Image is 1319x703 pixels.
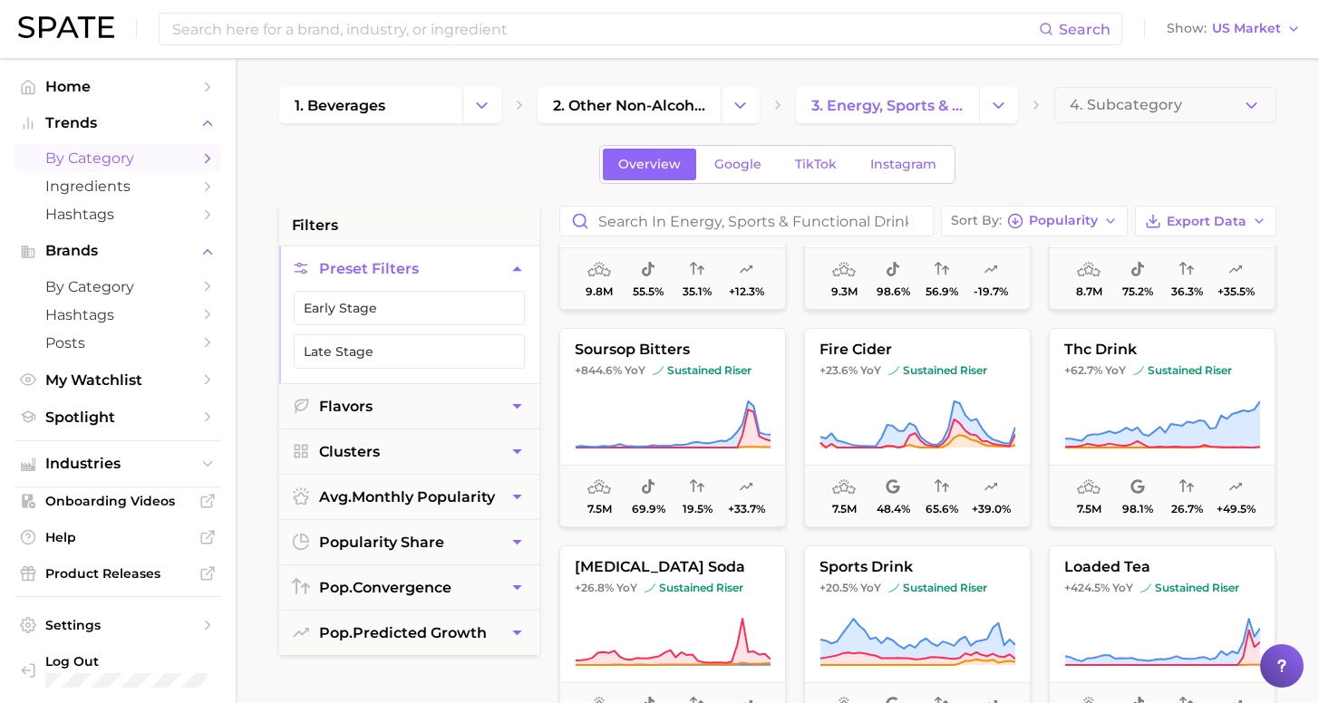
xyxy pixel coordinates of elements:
[45,306,190,323] span: Hashtags
[15,110,221,137] button: Trends
[727,503,764,515] span: +33.7%
[820,363,858,377] span: +23.6%
[951,216,1002,226] span: Sort By
[860,363,881,378] span: YoY
[1075,285,1101,298] span: 8.7m
[45,456,190,472] span: Industries
[1140,583,1151,593] img: sustained riser
[319,443,380,460] span: Clusters
[319,534,444,551] span: popularity share
[888,363,987,378] span: sustained riser
[804,328,1031,527] button: fire cider+23.6% YoYsustained risersustained riser7.5m48.4%65.6%+39.0%
[587,259,611,281] span: average monthly popularity: High Popularity
[15,301,221,329] a: Hashtags
[645,581,743,595] span: sustained riser
[714,157,761,172] span: Google
[1130,259,1145,281] span: popularity share: TikTok
[15,648,221,693] a: Log out. Currently logged in with e-mail alyssa@spate.nyc.
[870,157,936,172] span: Instagram
[294,334,525,369] button: Late Stage
[728,285,763,298] span: +12.3%
[295,97,385,114] span: 1. beverages
[15,172,221,200] a: Ingredients
[279,246,539,291] button: Preset Filters
[721,87,760,123] button: Change Category
[575,581,614,594] span: +26.8%
[279,565,539,610] button: pop.convergence
[319,579,353,596] abbr: popularity index
[1170,285,1202,298] span: 36.3%
[886,477,900,498] span: popularity share: Google
[1228,259,1243,281] span: popularity predicted growth: Uncertain
[15,560,221,587] a: Product Releases
[641,477,655,498] span: popularity share: TikTok
[811,97,964,114] span: 3. energy, sports & functional drinks
[15,366,221,394] a: My Watchlist
[984,477,998,498] span: popularity predicted growth: Very Likely
[888,581,987,595] span: sustained riser
[633,285,664,298] span: 55.5%
[560,559,785,575] span: [MEDICAL_DATA] soda
[1050,342,1275,358] span: thc drink
[170,14,1039,44] input: Search here for a brand, industry, or ingredient
[653,365,664,376] img: sustained riser
[45,653,207,669] span: Log Out
[974,285,1008,298] span: -19.7%
[1077,477,1101,498] span: average monthly popularity: High Popularity
[739,259,753,281] span: popularity predicted growth: Likely
[855,149,952,180] a: Instagram
[699,149,777,180] a: Google
[586,285,613,298] span: 9.8m
[1122,285,1153,298] span: 75.2%
[1105,363,1126,378] span: YoY
[603,149,696,180] a: Overview
[886,259,900,281] span: popularity share: TikTok
[319,260,419,277] span: Preset Filters
[553,97,705,114] span: 2. other non-alcoholic beverages
[462,87,501,123] button: Change Category
[45,206,190,223] span: Hashtags
[45,409,190,426] span: Spotlight
[1130,477,1145,498] span: popularity share: Google
[631,503,664,515] span: 69.9%
[279,87,462,123] a: 1. beverages
[832,259,856,281] span: average monthly popularity: High Popularity
[45,334,190,351] span: Posts
[888,583,899,593] img: sustained riser
[15,403,221,431] a: Spotlight
[641,259,655,281] span: popularity share: TikTok
[645,583,655,593] img: sustained riser
[292,215,338,236] span: filters
[45,149,190,167] span: by Category
[1217,285,1254,298] span: +35.5%
[45,178,190,195] span: Ingredients
[1064,363,1102,377] span: +62.7%
[15,200,221,228] a: Hashtags
[279,429,539,474] button: Clusters
[45,115,190,131] span: Trends
[45,617,190,633] span: Settings
[559,328,786,527] button: soursop bitters+844.6% YoYsustained risersustained riser7.5m69.9%19.5%+33.7%
[941,206,1128,236] button: Sort ByPopularity
[1167,214,1246,229] span: Export Data
[1064,581,1110,594] span: +424.5%
[18,16,114,38] img: SPATE
[690,477,704,498] span: popularity convergence: Very Low Convergence
[1070,97,1182,113] span: 4. Subcategory
[45,565,190,582] span: Product Releases
[1049,328,1275,527] button: thc drink+62.7% YoYsustained risersustained riser7.5m98.1%26.7%+49.5%
[683,285,712,298] span: 35.1%
[618,157,681,172] span: Overview
[795,157,837,172] span: TikTok
[1216,503,1255,515] span: +49.5%
[888,365,899,376] img: sustained riser
[1133,365,1144,376] img: sustained riser
[294,291,525,325] button: Early Stage
[1179,259,1194,281] span: popularity convergence: Low Convergence
[45,371,190,389] span: My Watchlist
[45,529,190,545] span: Help
[15,612,221,639] a: Settings
[15,237,221,265] button: Brands
[538,87,721,123] a: 2. other non-alcoholic beverages
[831,503,856,515] span: 7.5m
